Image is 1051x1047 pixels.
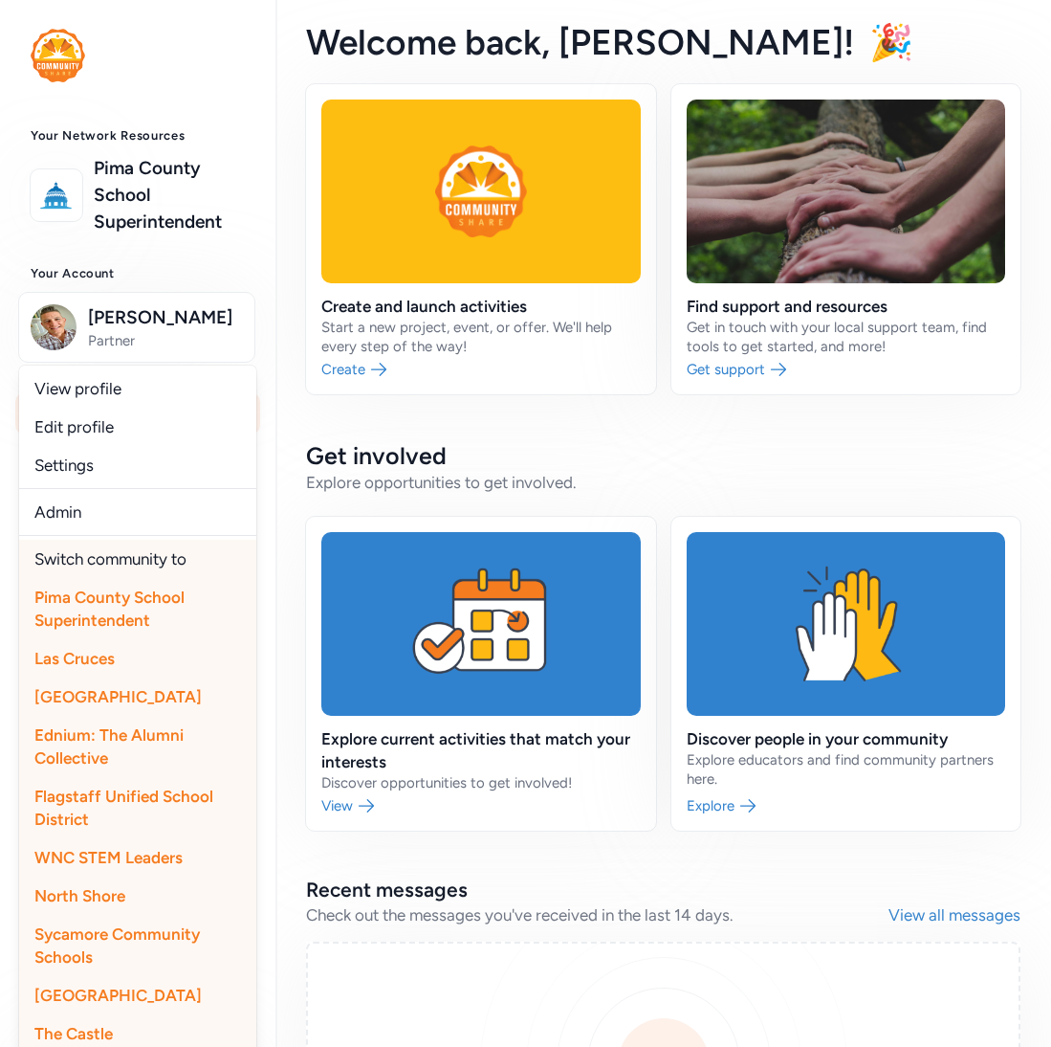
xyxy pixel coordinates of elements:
a: Admin [19,493,256,531]
a: View profile [19,369,256,408]
a: People [15,768,260,810]
div: Check out the messages you've received in the last 14 days. [306,903,888,926]
a: View Conversations [15,668,260,710]
span: Flagstaff Unified School District [34,787,213,829]
a: Home [15,392,260,434]
span: [GEOGRAPHIC_DATA] [34,986,202,1005]
span: [PERSON_NAME] [88,304,243,331]
span: WNC STEM Leaders [34,848,183,867]
span: Welcome back , [PERSON_NAME]! [306,21,854,63]
a: Share Impact [15,576,260,618]
h2: Get involved [306,440,1020,471]
a: Create and Connect [15,484,260,526]
a: [Impact Stories] [15,951,260,993]
a: See Past Activities [15,622,260,664]
a: Opportunities [15,813,260,856]
h3: Your Account [31,266,245,281]
span: [GEOGRAPHIC_DATA] [34,687,202,706]
a: Pima County School Superintendent [94,155,245,235]
a: Respond to Invites [15,438,260,480]
a: Settings [19,446,256,484]
img: logo [35,174,77,216]
h3: Your Network Resources [31,128,245,144]
span: Sycamore Community Schools [34,924,200,967]
img: logo [31,29,85,82]
span: 🎉 [869,21,913,63]
h2: Recent messages [306,877,888,903]
div: Switch community to [19,540,256,578]
span: The Castle [34,1024,113,1043]
span: North Shore [34,886,125,905]
a: Close Activities [15,530,260,572]
div: Explore opportunities to get involved. [306,471,1020,494]
a: Idea Hub [15,859,260,902]
button: [PERSON_NAME]Partner [18,292,255,363]
span: Las Cruces [34,649,115,668]
a: Edit profile [19,408,256,446]
span: Pima County School Superintendent [34,588,185,630]
span: Partner [88,331,243,350]
a: Bookmarks [15,905,260,947]
span: Ednium: The Alumni Collective [34,725,184,768]
a: View all messages [888,903,1020,926]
